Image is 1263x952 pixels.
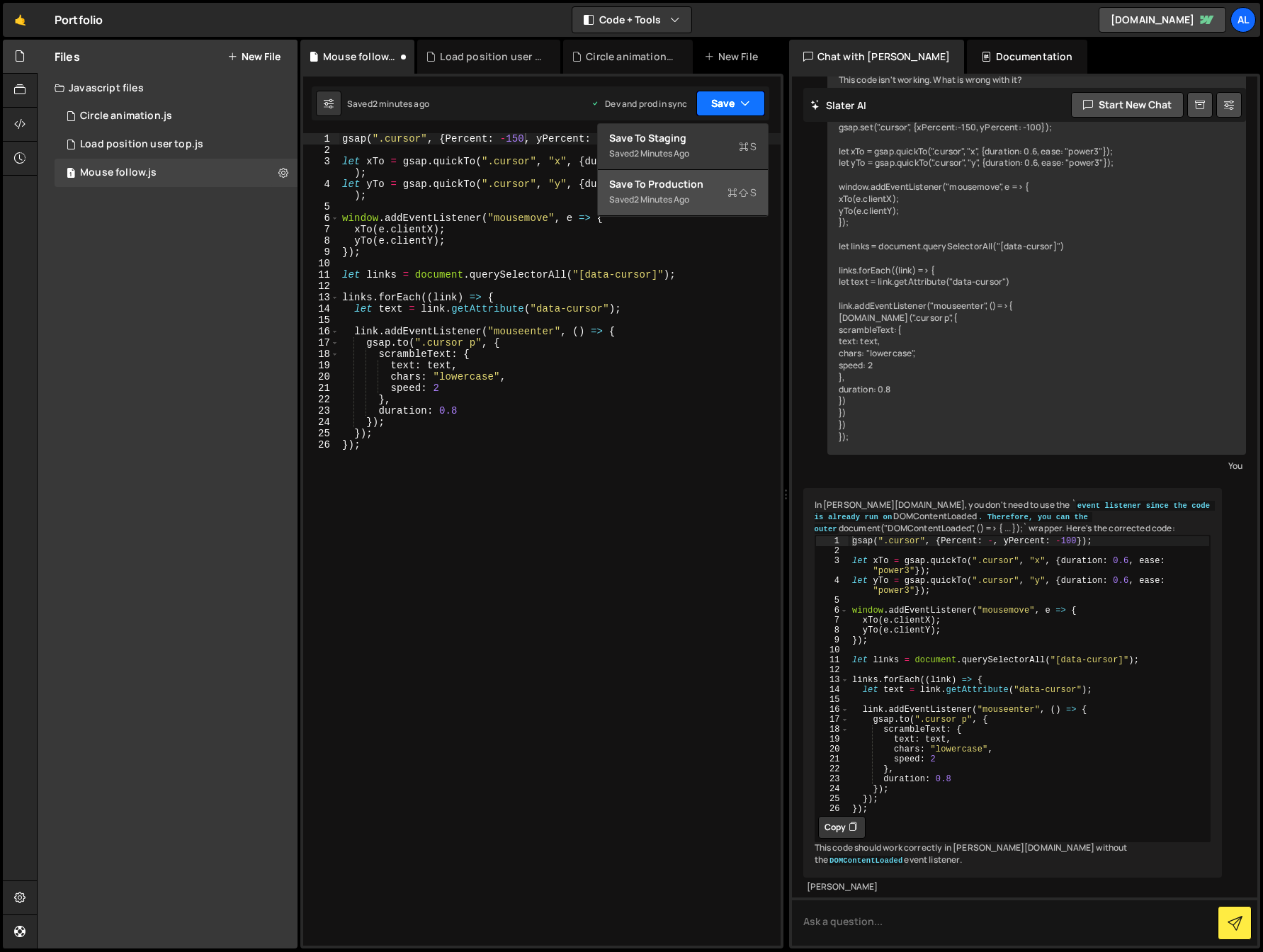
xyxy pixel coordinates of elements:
div: 4 [303,178,339,201]
span: S [727,186,757,200]
h2: Files [55,49,80,64]
div: 8 [816,625,849,635]
div: 12 [303,280,339,292]
div: New File [704,50,764,64]
div: 24 [816,784,849,794]
div: 9 [303,246,339,258]
div: [PERSON_NAME] [807,881,1219,893]
div: You [831,458,1243,473]
a: Al [1230,7,1256,33]
div: 11 [816,655,849,665]
button: Code + Tools [572,7,691,33]
a: 🤙 [3,3,38,37]
div: 2 [816,546,849,556]
div: 20 [303,371,339,382]
div: 16520/44831.js [55,102,298,130]
div: Save to Production [609,177,757,191]
div: 22 [303,394,339,405]
div: 25 [816,794,849,804]
div: Chat with [PERSON_NAME] [789,40,965,74]
div: 21 [303,382,339,394]
button: Save to StagingS Saved2 minutes ago [598,124,768,170]
div: 14 [816,685,849,695]
div: Mouse follow.js [80,166,157,179]
div: 22 [816,764,849,774]
button: New File [227,51,281,62]
button: Save [696,91,765,116]
div: 21 [816,754,849,764]
div: 25 [303,428,339,439]
code: DOMContentLoaded [828,856,904,866]
div: 19 [303,360,339,371]
div: 23 [303,405,339,416]
div: 7 [303,224,339,235]
div: 2 [303,144,339,156]
div: 2 minutes ago [634,193,689,205]
div: Load position user top.js [80,138,203,151]
span: 1 [67,169,75,180]
div: 13 [816,675,849,685]
div: Saved [609,191,757,208]
div: Javascript files [38,74,298,102]
div: 23 [816,774,849,784]
div: 10 [303,258,339,269]
div: 16520/44834.js [55,130,298,159]
div: 20 [816,744,849,754]
div: Circle animation.js [80,110,172,123]
div: 16520/44871.js [55,159,298,187]
div: 8 [303,235,339,246]
span: S [739,140,757,154]
div: 18 [303,348,339,360]
div: 26 [303,439,339,450]
div: 17 [816,715,849,725]
div: 19 [816,735,849,744]
div: 3 [816,556,849,576]
div: 16 [816,705,849,715]
div: Saved [609,145,757,162]
div: 13 [303,292,339,303]
div: 15 [816,695,849,705]
div: 2 minutes ago [634,147,689,159]
div: 7 [816,616,849,625]
div: 5 [303,201,339,212]
div: 1 [303,133,339,144]
button: Start new chat [1071,92,1184,118]
div: Load position user top.js [440,50,543,64]
div: Portfolio [55,11,103,28]
div: 9 [816,635,849,645]
div: In [PERSON_NAME][DOMAIN_NAME], you don't need to use the ` DOMContentLoaded document("DOMContentL... [803,488,1223,878]
div: 11 [303,269,339,280]
div: 12 [816,665,849,675]
div: 1 [816,536,849,546]
code: event listener since the code is already run on [815,501,1215,523]
div: 16 [303,326,339,337]
div: 3 [303,156,339,178]
div: 18 [816,725,849,735]
button: Save to ProductionS Saved2 minutes ago [598,170,768,216]
h2: Slater AI [810,98,867,112]
div: 5 [816,596,849,606]
div: 15 [303,314,339,326]
div: 2 minutes ago [373,98,429,110]
div: Save to Staging [609,131,757,145]
div: Mouse follow.js [323,50,397,64]
div: 14 [303,303,339,314]
div: 6 [303,212,339,224]
div: 24 [303,416,339,428]
a: [DOMAIN_NAME] [1099,7,1226,33]
div: 10 [816,645,849,655]
div: Dev and prod in sync [591,98,687,110]
button: Copy [818,816,866,839]
div: Saved [347,98,429,110]
div: 6 [816,606,849,616]
div: Circle animation.js [586,50,675,64]
div: This code isn't working. What is wrong with it? // For a mouse follower which dynamically changes... [827,63,1247,455]
div: 4 [816,576,849,596]
div: 26 [816,804,849,814]
div: Documentation [967,40,1087,74]
div: 17 [303,337,339,348]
